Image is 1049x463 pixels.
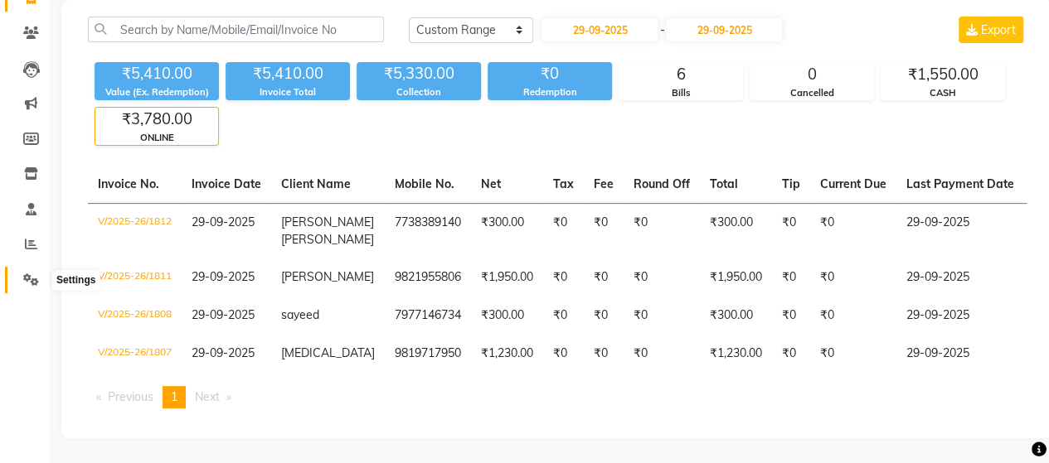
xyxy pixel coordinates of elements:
[88,203,182,258] td: V/2025-26/1812
[584,258,624,297] td: ₹0
[192,269,255,284] span: 29-09-2025
[357,85,481,99] div: Collection
[385,335,471,373] td: 9819717950
[896,203,1024,258] td: 29-09-2025
[471,258,543,297] td: ₹1,950.00
[385,203,471,258] td: 7738389140
[619,86,742,100] div: Bills
[488,62,612,85] div: ₹0
[543,258,584,297] td: ₹0
[192,345,255,360] span: 29-09-2025
[171,389,177,404] span: 1
[226,62,350,85] div: ₹5,410.00
[192,307,255,322] span: 29-09-2025
[584,203,624,258] td: ₹0
[471,203,543,258] td: ₹300.00
[88,386,1027,408] nav: Pagination
[896,297,1024,335] td: 29-09-2025
[810,203,896,258] td: ₹0
[543,335,584,373] td: ₹0
[810,258,896,297] td: ₹0
[488,85,612,99] div: Redemption
[192,176,261,191] span: Invoice Date
[88,297,182,335] td: V/2025-26/1808
[624,203,700,258] td: ₹0
[95,131,218,145] div: ONLINE
[700,335,772,373] td: ₹1,230.00
[543,203,584,258] td: ₹0
[700,297,772,335] td: ₹300.00
[906,176,1014,191] span: Last Payment Date
[624,335,700,373] td: ₹0
[810,297,896,335] td: ₹0
[881,86,1004,100] div: CASH
[750,63,873,86] div: 0
[584,297,624,335] td: ₹0
[700,203,772,258] td: ₹300.00
[750,86,873,100] div: Cancelled
[385,297,471,335] td: 7977146734
[481,176,501,191] span: Net
[281,307,319,322] span: sayeed
[195,389,220,404] span: Next
[619,63,742,86] div: 6
[959,17,1023,43] button: Export
[881,63,1004,86] div: ₹1,550.00
[281,232,374,247] span: [PERSON_NAME]
[772,297,810,335] td: ₹0
[357,62,481,85] div: ₹5,330.00
[820,176,886,191] span: Current Due
[281,269,374,284] span: [PERSON_NAME]
[594,176,614,191] span: Fee
[281,176,351,191] span: Client Name
[95,85,219,99] div: Value (Ex. Redemption)
[471,335,543,373] td: ₹1,230.00
[108,389,153,404] span: Previous
[281,345,375,360] span: [MEDICAL_DATA]
[772,203,810,258] td: ₹0
[192,215,255,229] span: 29-09-2025
[634,176,690,191] span: Round Off
[624,258,700,297] td: ₹0
[772,258,810,297] td: ₹0
[584,335,624,373] td: ₹0
[385,258,471,297] td: 9821955806
[782,176,800,191] span: Tip
[710,176,738,191] span: Total
[226,85,350,99] div: Invoice Total
[700,258,772,297] td: ₹1,950.00
[896,335,1024,373] td: 29-09-2025
[624,297,700,335] td: ₹0
[281,215,374,229] span: [PERSON_NAME]
[88,335,182,373] td: V/2025-26/1807
[88,17,384,42] input: Search by Name/Mobile/Email/Invoice No
[395,176,454,191] span: Mobile No.
[543,297,584,335] td: ₹0
[896,258,1024,297] td: 29-09-2025
[659,22,664,39] span: -
[810,335,896,373] td: ₹0
[772,335,810,373] td: ₹0
[52,271,100,291] div: Settings
[95,108,218,131] div: ₹3,780.00
[471,297,543,335] td: ₹300.00
[666,18,782,41] input: End Date
[541,18,658,41] input: Start Date
[98,176,159,191] span: Invoice No.
[981,22,1016,37] span: Export
[553,176,574,191] span: Tax
[95,62,219,85] div: ₹5,410.00
[88,258,182,297] td: V/2025-26/1811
